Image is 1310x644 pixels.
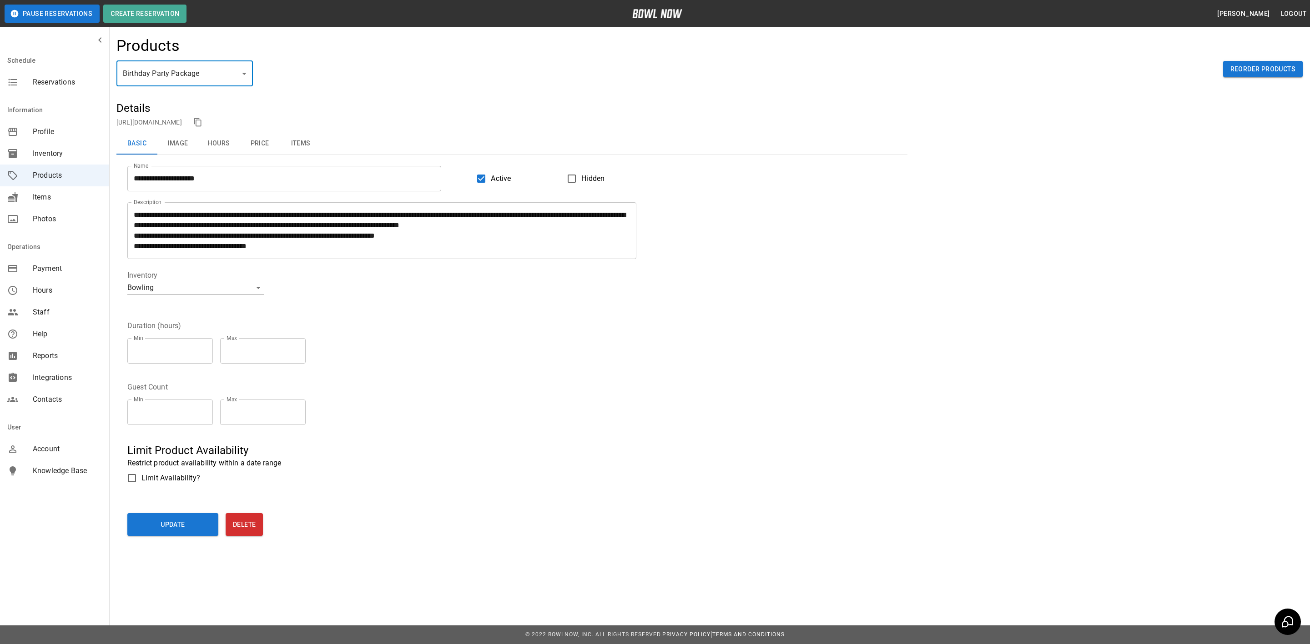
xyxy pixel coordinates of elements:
button: Image [157,133,198,155]
legend: Duration (hours) [127,320,181,331]
div: basic tabs example [116,133,907,155]
span: Reports [33,350,102,361]
h4: Products [116,36,180,55]
button: Delete [226,513,263,536]
span: Contacts [33,394,102,405]
span: Items [33,192,102,203]
span: Integrations [33,372,102,383]
span: Knowledge Base [33,465,102,476]
span: Products [33,170,102,181]
span: Active [491,173,511,184]
legend: Inventory [127,270,157,280]
label: Hidden products will not be visible to customers. You can still create and use them for bookings. [562,169,605,188]
button: Reorder Products [1223,61,1303,78]
img: logo [632,9,682,18]
span: Payment [33,263,102,274]
span: Profile [33,126,102,137]
button: copy link [191,115,205,129]
a: Terms and Conditions [712,631,785,638]
button: Price [239,133,280,155]
span: Hours [33,285,102,296]
button: Logout [1277,5,1310,22]
h5: Limit Product Availability [127,443,897,458]
button: Items [280,133,321,155]
button: Pause Reservations [5,5,100,23]
h5: Details [116,101,907,115]
button: Update [127,513,218,536]
button: Hours [198,133,239,155]
span: Help [33,329,102,339]
span: Limit Availability? [141,473,200,484]
button: Basic [116,133,157,155]
button: Create Reservation [103,5,186,23]
span: Staff [33,307,102,318]
span: © 2022 BowlNow, Inc. All Rights Reserved. [525,631,662,638]
button: [PERSON_NAME] [1214,5,1273,22]
span: Hidden [581,173,605,184]
span: Inventory [33,148,102,159]
div: Bowling [127,280,264,295]
div: Birthday Party Package [116,61,253,86]
span: Reservations [33,77,102,88]
span: Photos [33,214,102,225]
a: [URL][DOMAIN_NAME] [116,119,182,126]
a: Privacy Policy [662,631,710,638]
p: Restrict product availability within a date range [127,458,897,469]
span: Account [33,444,102,454]
legend: Guest Count [127,382,168,392]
